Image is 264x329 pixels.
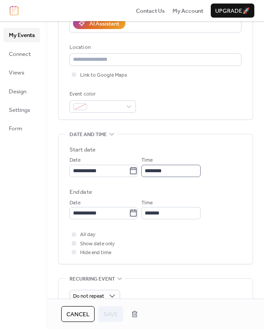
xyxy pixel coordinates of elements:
div: Start date [70,145,95,154]
span: All day [80,230,95,239]
button: Upgrade🚀 [211,4,254,18]
button: Cancel [61,306,95,322]
span: Date [70,156,81,165]
a: Connect [4,47,40,61]
span: My Account [172,7,203,15]
div: AI Assistant [89,19,119,28]
a: Contact Us [136,6,165,15]
span: Hide end time [80,248,111,257]
button: AI Assistant [73,18,125,29]
span: Cancel [66,310,89,319]
span: Form [9,124,22,133]
span: Upgrade 🚀 [215,7,250,15]
span: Views [9,68,24,77]
a: Views [4,65,40,79]
img: logo [10,6,18,15]
span: Time [141,156,153,165]
div: Event color [70,90,134,99]
span: Design [9,87,26,96]
span: Show date only [80,240,115,248]
div: End date [70,188,92,196]
span: Recurring event [70,274,115,283]
a: My Events [4,28,40,42]
span: Date [70,199,81,207]
div: Location [70,43,240,52]
span: Connect [9,50,31,59]
span: Settings [9,106,30,115]
span: Link to Google Maps [80,71,127,80]
a: Form [4,121,40,135]
a: My Account [172,6,203,15]
span: Time [141,199,153,207]
span: My Events [9,31,35,40]
span: Contact Us [136,7,165,15]
a: Settings [4,103,40,117]
a: Design [4,84,40,98]
span: Do not repeat [73,291,104,301]
span: Date and time [70,130,107,139]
